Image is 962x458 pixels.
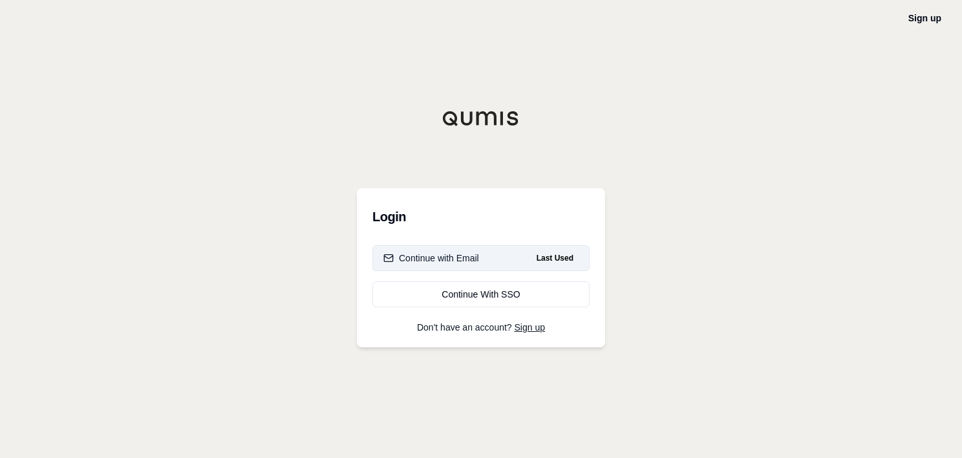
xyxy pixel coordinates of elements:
img: Qumis [442,111,520,126]
span: Last Used [531,250,579,266]
div: Continue With SSO [383,288,579,301]
a: Sign up [908,13,941,23]
h3: Login [372,204,590,230]
a: Sign up [515,322,545,333]
button: Continue with EmailLast Used [372,245,590,271]
a: Continue With SSO [372,281,590,307]
p: Don't have an account? [372,323,590,332]
div: Continue with Email [383,252,479,265]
